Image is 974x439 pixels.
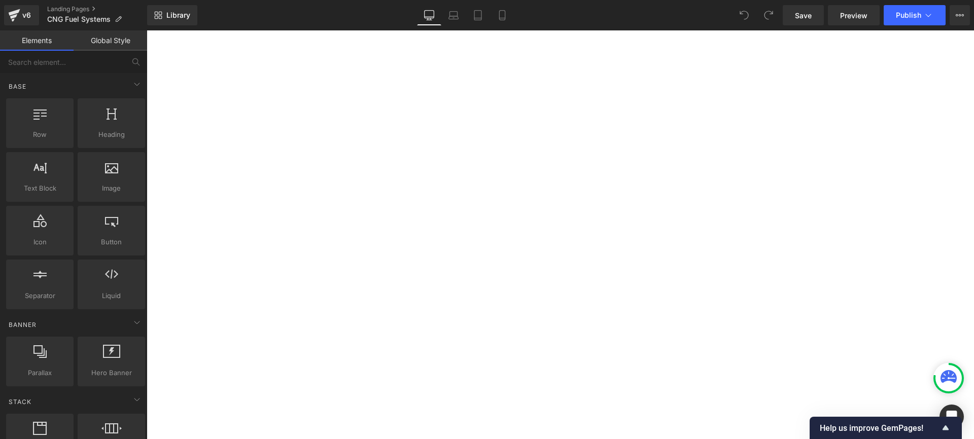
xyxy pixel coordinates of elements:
a: Global Style [74,30,147,51]
a: Mobile [490,5,514,25]
span: Button [81,237,142,247]
a: Desktop [417,5,441,25]
div: v6 [20,9,33,22]
div: Open Intercom Messenger [940,405,964,429]
span: Save [795,10,812,21]
a: Laptop [441,5,466,25]
span: CNG Fuel Systems [47,15,111,23]
span: Liquid [81,290,142,301]
span: Parallax [9,368,71,378]
span: Help us improve GemPages! [820,423,940,433]
button: More [950,5,970,25]
button: Publish [884,5,946,25]
span: Publish [896,11,921,19]
span: Preview [840,10,867,21]
span: Library [166,11,190,20]
span: Image [81,183,142,194]
span: Heading [81,129,142,140]
button: Show survey - Help us improve GemPages! [820,422,952,434]
span: Text Block [9,183,71,194]
a: Tablet [466,5,490,25]
a: Preview [828,5,880,25]
span: Banner [8,320,38,330]
a: Landing Pages [47,5,147,13]
span: Base [8,82,27,91]
span: Icon [9,237,71,247]
span: Row [9,129,71,140]
span: Stack [8,397,32,407]
button: Undo [734,5,754,25]
button: Redo [758,5,779,25]
a: v6 [4,5,39,25]
span: Separator [9,290,71,301]
span: Hero Banner [81,368,142,378]
a: New Library [147,5,197,25]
